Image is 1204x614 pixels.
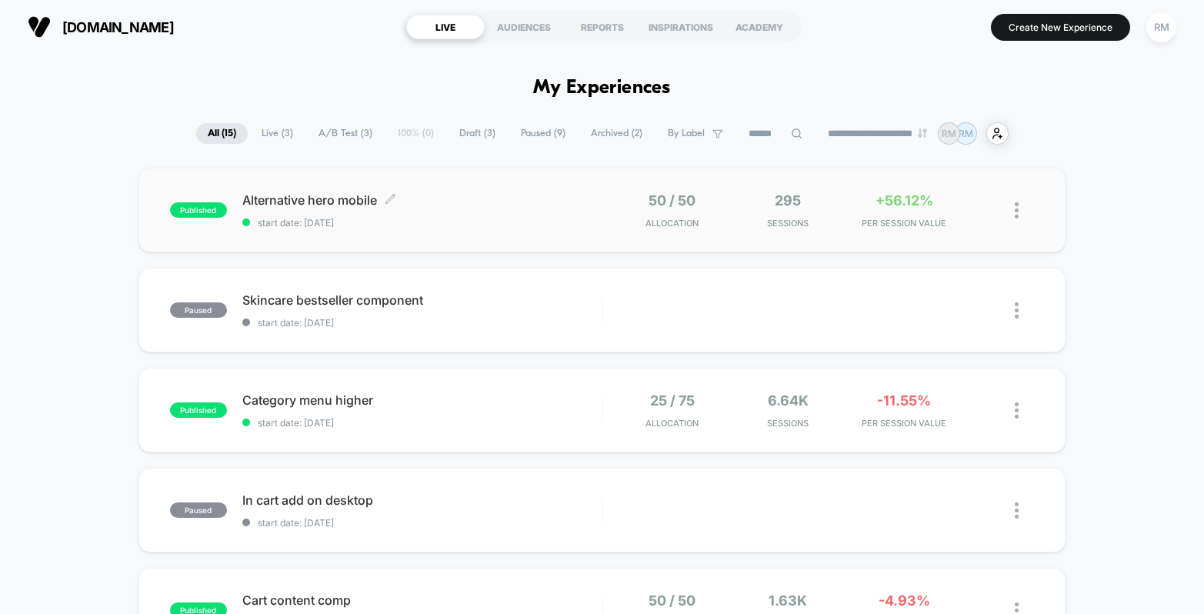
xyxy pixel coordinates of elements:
img: Visually logo [28,15,51,38]
span: published [170,402,227,418]
img: close [1015,302,1019,319]
span: Live ( 3 ) [250,123,305,144]
span: start date: [DATE] [242,517,602,529]
span: start date: [DATE] [242,417,602,429]
div: RM [1146,12,1176,42]
button: [DOMAIN_NAME] [23,15,178,39]
span: PER SESSION VALUE [850,418,959,429]
span: start date: [DATE] [242,217,602,229]
span: Paused ( 9 ) [509,123,577,144]
span: +56.12% [875,192,933,209]
span: All ( 15 ) [196,123,248,144]
span: Allocation [645,218,699,229]
span: 50 / 50 [649,592,695,609]
span: Cart content comp [242,592,602,608]
span: 6.64k [768,392,809,409]
span: published [170,202,227,218]
div: REPORTS [563,15,642,39]
div: LIVE [406,15,485,39]
span: Skincare bestseller component [242,292,602,308]
button: Create New Experience [991,14,1130,41]
div: INSPIRATIONS [642,15,720,39]
span: Allocation [645,418,699,429]
span: paused [170,302,227,318]
h1: My Experiences [533,77,671,99]
span: By Label [668,128,705,139]
div: AUDIENCES [485,15,563,39]
span: Archived ( 2 ) [579,123,654,144]
span: 1.63k [769,592,807,609]
div: ACADEMY [720,15,799,39]
img: close [1015,202,1019,219]
span: 50 / 50 [649,192,695,209]
img: close [1015,502,1019,519]
img: end [918,128,927,138]
span: Sessions [734,418,842,429]
span: 25 / 75 [650,392,695,409]
span: A/B Test ( 3 ) [307,123,384,144]
span: In cart add on desktop [242,492,602,508]
span: start date: [DATE] [242,317,602,329]
span: -4.93% [879,592,930,609]
span: Category menu higher [242,392,602,408]
p: RM [959,128,973,139]
button: RM [1142,12,1181,43]
span: [DOMAIN_NAME] [62,19,174,35]
p: RM [942,128,956,139]
span: Alternative hero mobile [242,192,602,208]
span: -11.55% [877,392,931,409]
span: paused [170,502,227,518]
span: PER SESSION VALUE [850,218,959,229]
img: close [1015,402,1019,419]
span: Sessions [734,218,842,229]
span: 295 [775,192,801,209]
span: Draft ( 3 ) [448,123,507,144]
